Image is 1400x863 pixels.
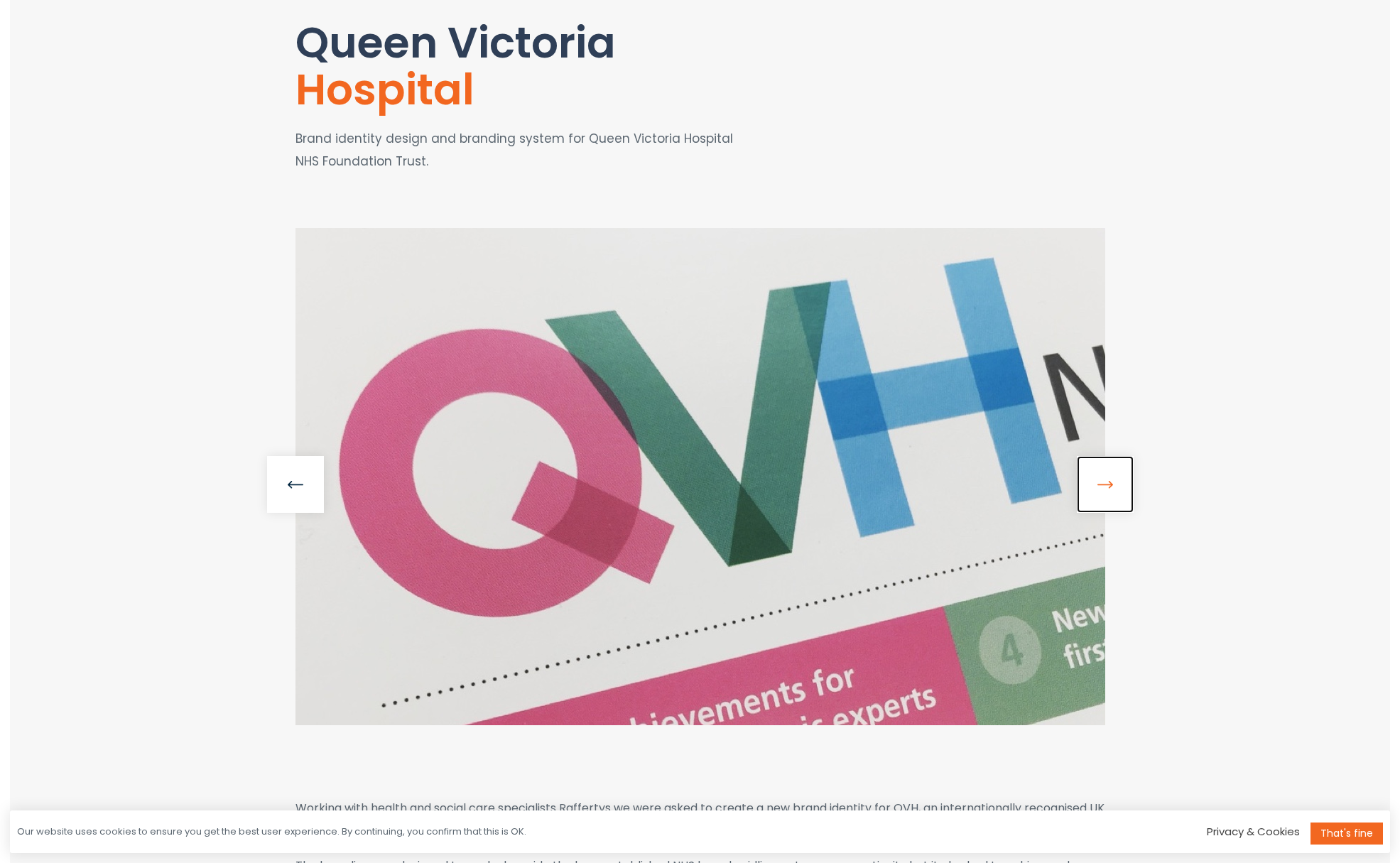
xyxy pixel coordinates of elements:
img: QVH – newsletter [295,228,1105,725]
div: Our website uses cookies to ensure you get the best user experience. By continuing, you confirm t... [17,825,526,839]
span: Victoria [447,13,616,72]
p: Brand identity design and branding system for Queen Victoria Hospital NHS Foundation Trust. [295,127,759,173]
p: Working with health and social care specialists Raffertys we were asked to create a new brand ide... [295,798,1105,841]
span: Queen [295,13,438,72]
h1: Queen Victoria Hospital [295,19,759,113]
a: Privacy & Cookies [1207,824,1300,839]
div: Blocked (selector): [10,810,1390,853]
a: That's fine [1311,823,1383,845]
span: Hospital [295,60,474,119]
